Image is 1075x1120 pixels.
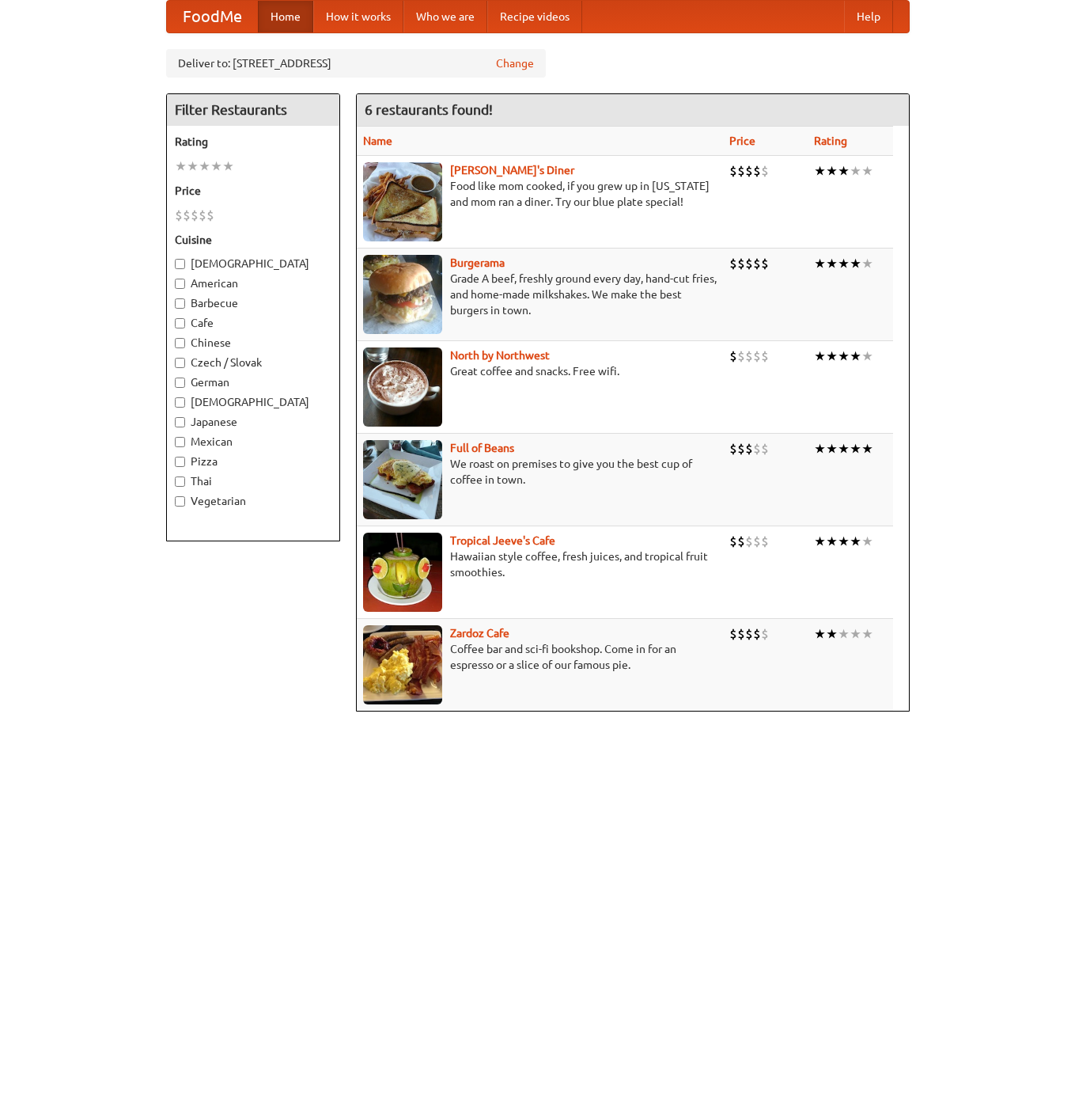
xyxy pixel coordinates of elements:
[175,134,331,150] h5: Rating
[175,473,331,489] label: Thai
[850,162,861,180] li: ★
[450,349,550,362] a: North by Northwest
[210,158,222,175] li: ★
[363,178,717,210] p: Food like mom cooked, if you grew up in [US_STATE] and mom ran a diner. Try our blue plate special!
[363,533,442,612] img: jeeves.jpg
[175,298,185,309] input: Barbecue
[363,347,442,427] img: north.jpg
[450,534,555,547] a: Tropical Jeeve's Cafe
[175,355,331,370] label: Czech / Slovak
[175,493,331,509] label: Vegetarian
[861,625,873,643] li: ★
[175,394,331,410] label: [DEMOGRAPHIC_DATA]
[167,1,258,32] a: FoodMe
[826,255,838,272] li: ★
[737,347,745,365] li: $
[166,49,546,78] div: Deliver to: [STREET_ADDRESS]
[814,162,826,180] li: ★
[761,347,769,365] li: $
[175,335,331,351] label: Chinese
[175,378,185,388] input: German
[175,374,331,390] label: German
[175,338,185,348] input: Chinese
[487,1,582,32] a: Recipe videos
[191,207,199,224] li: $
[450,627,509,640] a: Zardoz Cafe
[175,434,331,450] label: Mexican
[745,255,753,272] li: $
[745,440,753,457] li: $
[745,347,753,365] li: $
[450,442,514,454] a: Full of Beans
[496,55,534,71] a: Change
[199,207,206,224] li: $
[850,533,861,550] li: ★
[175,158,187,175] li: ★
[363,440,442,519] img: beans.jpg
[175,397,185,408] input: [DEMOGRAPHIC_DATA]
[737,533,745,550] li: $
[729,162,737,180] li: $
[175,457,185,467] input: Pizza
[753,533,761,550] li: $
[363,255,442,334] img: burgerama.jpg
[861,440,873,457] li: ★
[826,347,838,365] li: ★
[861,533,873,550] li: ★
[313,1,403,32] a: How it works
[175,256,331,271] label: [DEMOGRAPHIC_DATA]
[838,533,850,550] li: ★
[814,440,826,457] li: ★
[363,641,717,673] p: Coffee bar and sci-fi bookshop. Come in for an espresso or a slice of our famous pie.
[365,102,493,117] ng-pluralize: 6 restaurants found!
[850,255,861,272] li: ★
[826,440,838,457] li: ★
[761,255,769,272] li: $
[737,255,745,272] li: $
[175,414,331,430] label: Japanese
[363,135,392,147] a: Name
[826,625,838,643] li: ★
[363,271,717,318] p: Grade A beef, freshly ground every day, hand-cut fries, and home-made milkshakes. We make the bes...
[814,533,826,550] li: ★
[729,440,737,457] li: $
[826,533,838,550] li: ★
[745,162,753,180] li: $
[175,232,331,248] h5: Cuisine
[737,440,745,457] li: $
[753,347,761,365] li: $
[729,625,737,643] li: $
[175,259,185,269] input: [DEMOGRAPHIC_DATA]
[206,207,214,224] li: $
[175,358,185,368] input: Czech / Slovak
[753,255,761,272] li: $
[838,440,850,457] li: ★
[175,496,185,507] input: Vegetarian
[814,135,847,147] a: Rating
[737,625,745,643] li: $
[175,476,185,487] input: Thai
[175,437,185,447] input: Mexican
[761,533,769,550] li: $
[761,625,769,643] li: $
[844,1,893,32] a: Help
[850,347,861,365] li: ★
[450,256,505,269] b: Burgerama
[175,279,185,289] input: American
[838,347,850,365] li: ★
[861,162,873,180] li: ★
[814,625,826,643] li: ★
[729,255,737,272] li: $
[222,158,234,175] li: ★
[175,183,331,199] h5: Price
[838,625,850,643] li: ★
[814,255,826,272] li: ★
[450,164,574,177] a: [PERSON_NAME]'s Diner
[737,162,745,180] li: $
[861,255,873,272] li: ★
[761,162,769,180] li: $
[403,1,487,32] a: Who we are
[761,440,769,457] li: $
